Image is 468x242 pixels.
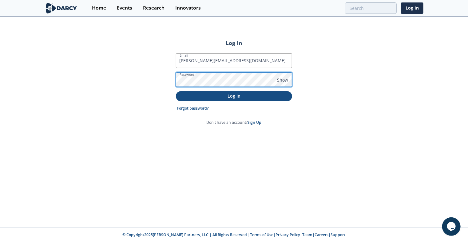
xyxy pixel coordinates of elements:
[117,6,132,10] div: Events
[180,93,288,99] p: Log In
[276,232,300,237] a: Privacy Policy
[401,2,423,14] a: Log In
[175,6,201,10] div: Innovators
[180,53,188,58] label: Email
[180,72,194,77] label: Password
[176,91,292,101] button: Log In
[277,77,288,83] span: Show
[92,6,106,10] div: Home
[45,3,78,14] img: logo-wide.svg
[315,232,329,237] a: Careers
[177,106,209,111] a: Forgot password?
[442,217,462,236] iframe: chat widget
[21,232,447,238] p: © Copyright 2025 [PERSON_NAME] Partners, LLC | All Rights Reserved | | | | |
[345,2,397,14] input: Advanced Search
[143,6,165,10] div: Research
[331,232,346,237] a: Support
[250,232,274,237] a: Terms of Use
[303,232,313,237] a: Team
[248,120,262,125] a: Sign Up
[207,120,262,125] p: Don't have an account?
[176,39,292,47] h2: Log In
